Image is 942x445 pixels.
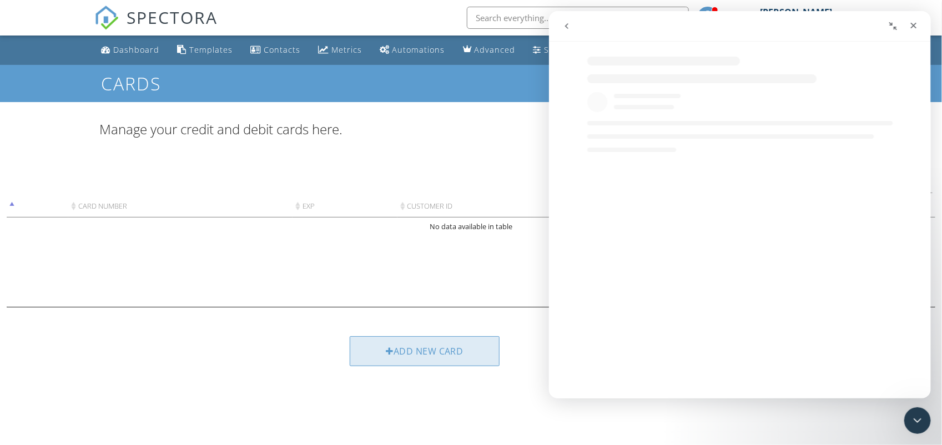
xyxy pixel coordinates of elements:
[127,6,218,29] span: SPECTORA
[264,44,300,55] div: Contacts
[189,44,233,55] div: Templates
[246,40,305,60] a: Contacts
[331,44,362,55] div: Metrics
[475,44,516,55] div: Advanced
[99,120,527,139] p: Manage your credit and debit cards here.
[113,44,159,55] div: Dashboard
[467,7,689,29] input: Search everything...
[375,40,450,60] a: Automations (Basic)
[102,74,841,93] h1: Cards
[293,196,397,218] th: Exp: activate to sort column ascending
[459,40,520,60] a: Advanced
[7,196,68,218] th: : activate to sort column descending
[68,196,293,218] th: Card Number: activate to sort column ascending
[94,15,218,38] a: SPECTORA
[7,218,935,307] td: No data available in table
[97,40,164,60] a: Dashboard
[904,407,931,434] iframe: Intercom live chat
[397,196,611,218] th: Customer ID: activate to sort column ascending
[549,11,931,398] iframe: Intercom live chat
[529,40,582,60] a: Settings
[314,40,366,60] a: Metrics
[545,44,578,55] div: Settings
[94,6,119,30] img: The Best Home Inspection Software - Spectora
[392,44,445,55] div: Automations
[350,336,500,366] div: Add new card
[173,40,237,60] a: Templates
[760,7,832,18] div: [PERSON_NAME]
